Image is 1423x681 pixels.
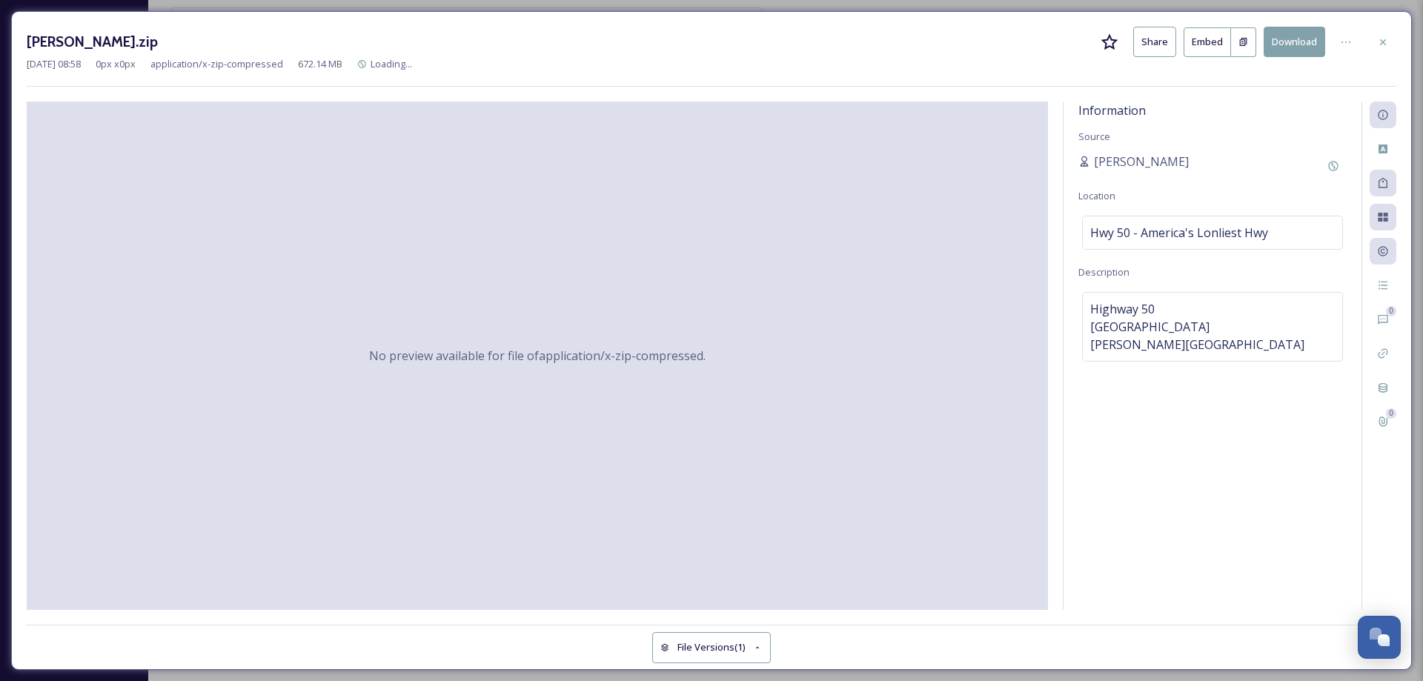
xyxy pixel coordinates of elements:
button: Embed [1184,27,1231,57]
button: Open Chat [1358,616,1401,659]
button: Share [1133,27,1176,57]
span: [PERSON_NAME] [1094,153,1189,170]
div: 0 [1386,306,1396,316]
button: File Versions(1) [652,632,771,662]
span: Location [1078,189,1115,202]
span: application/x-zip-compressed [150,57,283,71]
button: Download [1264,27,1325,57]
span: Highway 50 [GEOGRAPHIC_DATA] [PERSON_NAME][GEOGRAPHIC_DATA] [1090,300,1304,353]
span: Loading... [371,57,412,70]
h3: [PERSON_NAME].zip [27,31,158,53]
span: Hwy 50 - America's Lonliest Hwy [1090,224,1268,242]
span: Description [1078,265,1130,279]
span: 0 px x 0 px [96,57,136,71]
span: No preview available for file of application/x-zip-compressed . [369,347,706,365]
div: 0 [1386,408,1396,419]
span: Source [1078,130,1110,143]
span: Information [1078,102,1146,119]
span: [DATE] 08:58 [27,57,81,71]
span: 672.14 MB [298,57,342,71]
